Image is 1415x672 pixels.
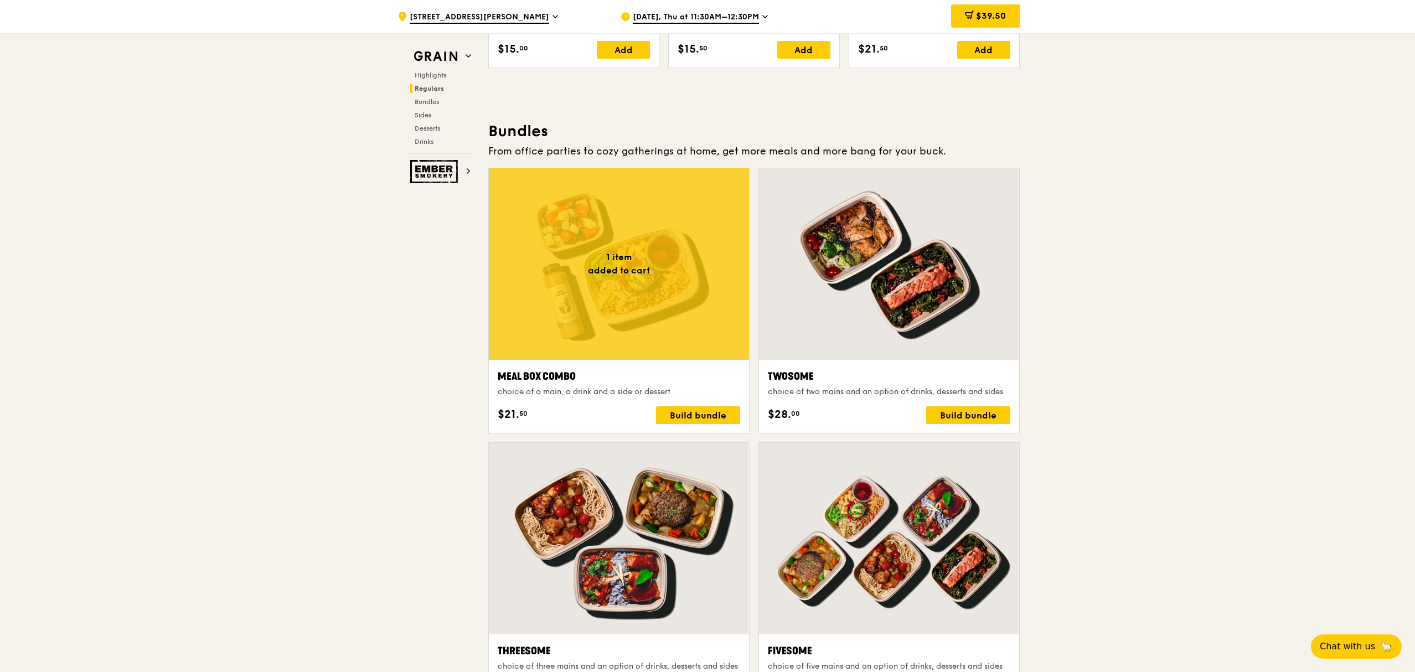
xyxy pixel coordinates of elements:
[1320,640,1375,653] span: Chat with us
[957,41,1010,59] div: Add
[768,643,1010,659] div: Fivesome
[880,44,888,53] span: 50
[415,85,444,92] span: Regulars
[498,41,519,58] span: $15.
[768,386,1010,397] div: choice of two mains and an option of drinks, desserts and sides
[415,111,431,119] span: Sides
[410,160,461,183] img: Ember Smokery web logo
[498,643,740,659] div: Threesome
[415,138,433,146] span: Drinks
[768,406,791,423] span: $28.
[415,71,446,79] span: Highlights
[498,406,519,423] span: $21.
[678,41,699,58] span: $15.
[768,661,1010,672] div: choice of five mains and an option of drinks, desserts and sides
[519,44,528,53] span: 00
[498,386,740,397] div: choice of a main, a drink and a side or dessert
[1311,634,1402,659] button: Chat with us🦙
[597,41,650,59] div: Add
[498,369,740,384] div: Meal Box Combo
[410,12,549,24] span: [STREET_ADDRESS][PERSON_NAME]
[488,143,1020,159] div: From office parties to cozy gatherings at home, get more meals and more bang for your buck.
[633,12,759,24] span: [DATE], Thu at 11:30AM–12:30PM
[415,98,439,106] span: Bundles
[777,41,830,59] div: Add
[410,46,461,66] img: Grain web logo
[1380,640,1393,653] span: 🦙
[976,11,1006,21] span: $39.50
[791,409,800,418] span: 00
[488,121,1020,141] h3: Bundles
[656,406,740,424] div: Build bundle
[415,125,440,132] span: Desserts
[858,41,880,58] span: $21.
[498,661,740,672] div: choice of three mains and an option of drinks, desserts and sides
[699,44,708,53] span: 50
[926,406,1010,424] div: Build bundle
[519,409,528,418] span: 50
[768,369,1010,384] div: Twosome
